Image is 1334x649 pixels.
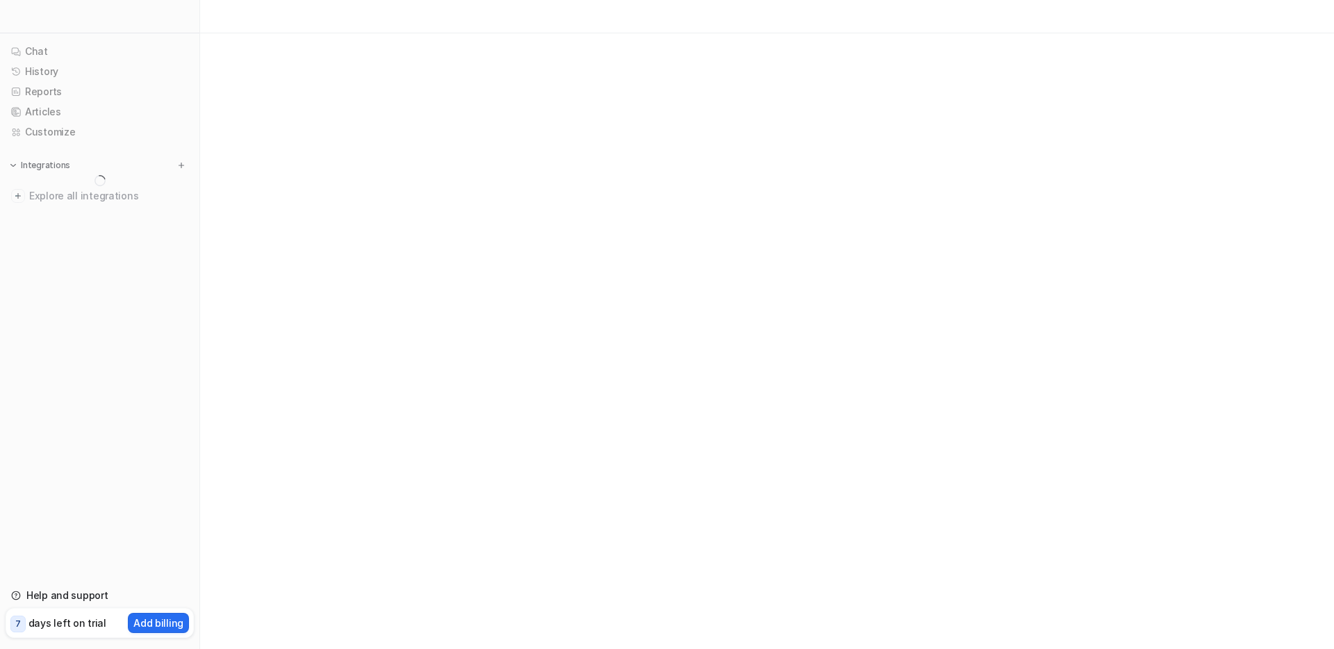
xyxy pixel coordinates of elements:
[21,160,70,171] p: Integrations
[6,102,194,122] a: Articles
[6,62,194,81] a: History
[133,616,183,630] p: Add billing
[6,82,194,101] a: Reports
[15,618,21,630] p: 7
[6,42,194,61] a: Chat
[11,189,25,203] img: explore all integrations
[128,613,189,633] button: Add billing
[6,158,74,172] button: Integrations
[6,186,194,206] a: Explore all integrations
[176,161,186,170] img: menu_add.svg
[8,161,18,170] img: expand menu
[6,122,194,142] a: Customize
[6,586,194,605] a: Help and support
[28,616,106,630] p: days left on trial
[29,185,188,207] span: Explore all integrations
